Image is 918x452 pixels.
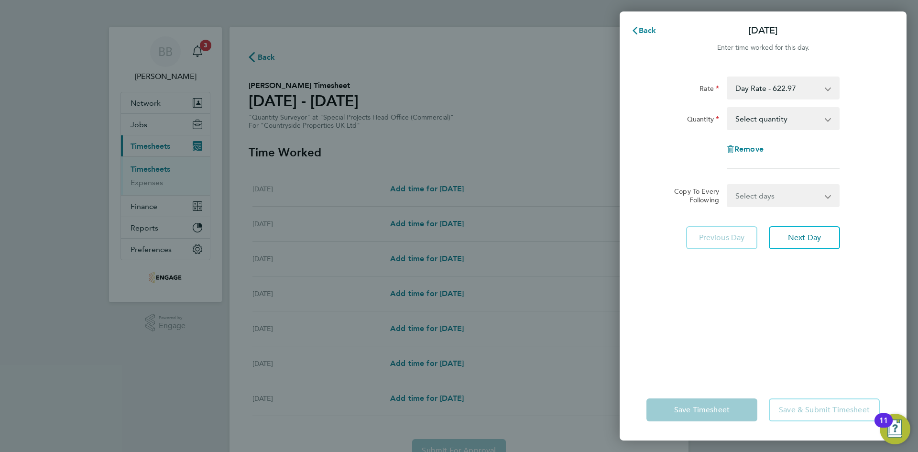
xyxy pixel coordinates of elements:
[687,115,719,126] label: Quantity
[788,233,821,243] span: Next Day
[639,26,656,35] span: Back
[734,144,764,154] span: Remove
[667,187,719,204] label: Copy To Every Following
[699,84,719,96] label: Rate
[748,24,778,37] p: [DATE]
[727,145,764,153] button: Remove
[879,420,888,433] div: 11
[769,226,840,249] button: Next Day
[880,414,910,444] button: Open Resource Center, 11 new notifications
[622,21,666,40] button: Back
[620,42,907,54] div: Enter time worked for this day.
